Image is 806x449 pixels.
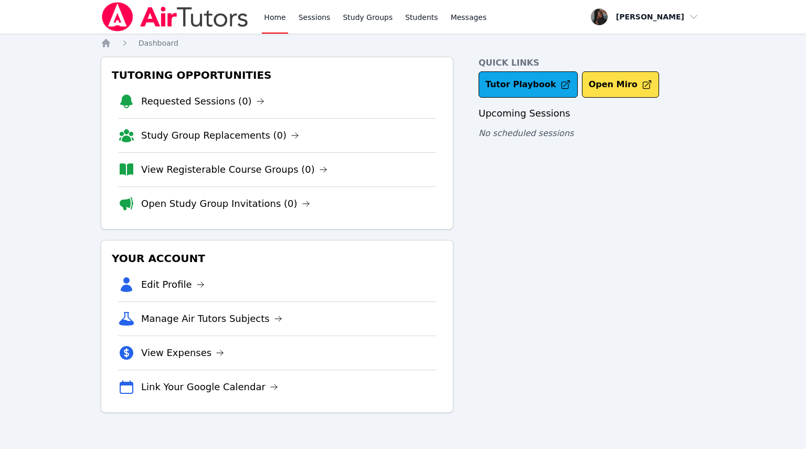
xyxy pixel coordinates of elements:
[139,39,178,47] span: Dashboard
[141,94,264,109] a: Requested Sessions (0)
[110,249,444,268] h3: Your Account
[110,66,444,85] h3: Tutoring Opportunities
[101,38,705,48] nav: Breadcrumb
[479,71,578,98] a: Tutor Playbook
[141,162,327,177] a: View Registerable Course Groups (0)
[582,71,659,98] button: Open Miro
[141,277,205,292] a: Edit Profile
[141,380,278,394] a: Link Your Google Calendar
[101,2,249,32] img: Air Tutors
[141,346,224,360] a: View Expenses
[479,128,574,138] span: No scheduled sessions
[141,311,282,326] a: Manage Air Tutors Subjects
[451,12,487,23] span: Messages
[479,57,705,69] h4: Quick Links
[139,38,178,48] a: Dashboard
[141,128,299,143] a: Study Group Replacements (0)
[479,106,705,121] h3: Upcoming Sessions
[141,196,310,211] a: Open Study Group Invitations (0)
